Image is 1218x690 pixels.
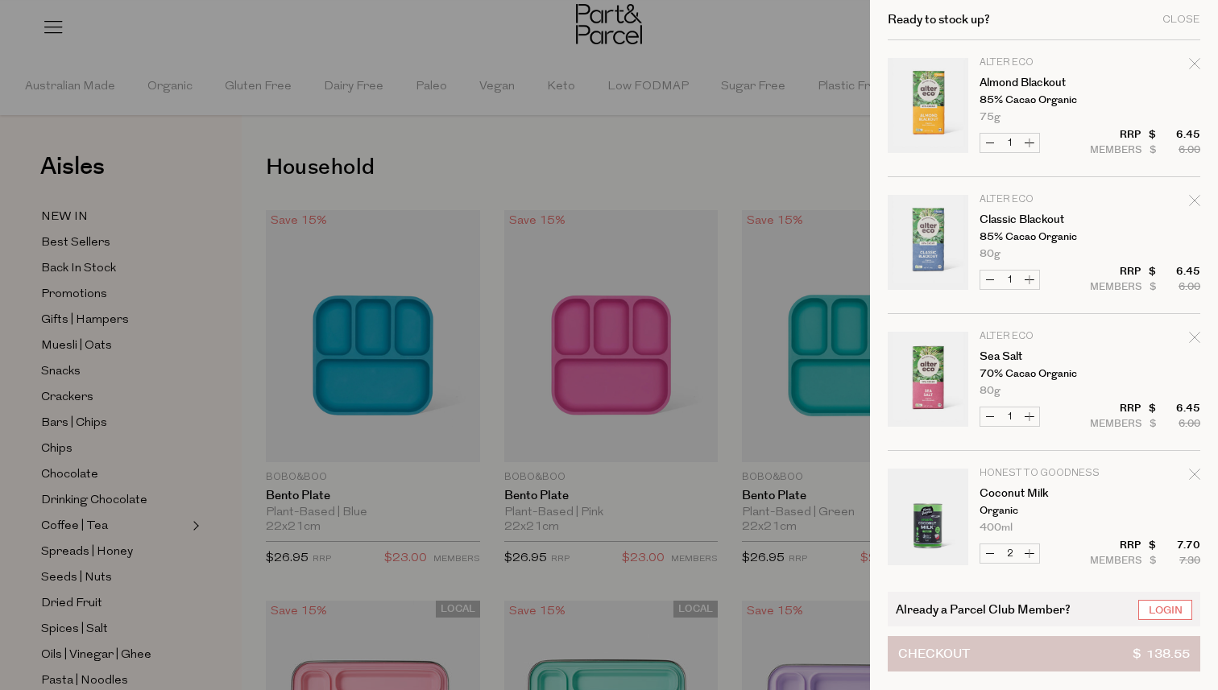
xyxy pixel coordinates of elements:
[1138,600,1192,620] a: Login
[980,214,1104,225] a: Classic Blackout
[980,58,1104,68] p: Alter Eco
[980,488,1104,499] a: Coconut Milk
[980,112,1000,122] span: 75g
[896,600,1071,618] span: Already a Parcel Club Member?
[1189,56,1200,77] div: Remove Almond Blackout
[980,195,1104,205] p: Alter Eco
[980,332,1104,341] p: Alter Eco
[1000,271,1020,289] input: QTY Classic Blackout
[1189,466,1200,488] div: Remove Coconut Milk
[980,351,1104,362] a: Sea Salt
[980,506,1104,516] p: Organic
[1000,544,1020,563] input: QTY Coconut Milk
[1000,134,1020,152] input: QTY Almond Blackout
[980,386,1000,396] span: 80g
[1162,14,1200,25] div: Close
[980,95,1104,105] p: 85% Cacao Organic
[980,523,1013,533] span: 400ml
[888,14,990,26] h2: Ready to stock up?
[898,637,970,671] span: Checkout
[980,249,1000,259] span: 80g
[980,469,1104,478] p: Honest to Goodness
[980,77,1104,89] a: Almond Blackout
[1000,407,1020,426] input: QTY Sea Salt
[980,232,1104,242] p: 85% Cacao Organic
[1189,192,1200,214] div: Remove Classic Blackout
[1133,637,1190,671] span: $ 138.55
[1189,329,1200,351] div: Remove Sea Salt
[888,636,1200,671] button: Checkout$ 138.55
[980,369,1104,379] p: 70% Cacao Organic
